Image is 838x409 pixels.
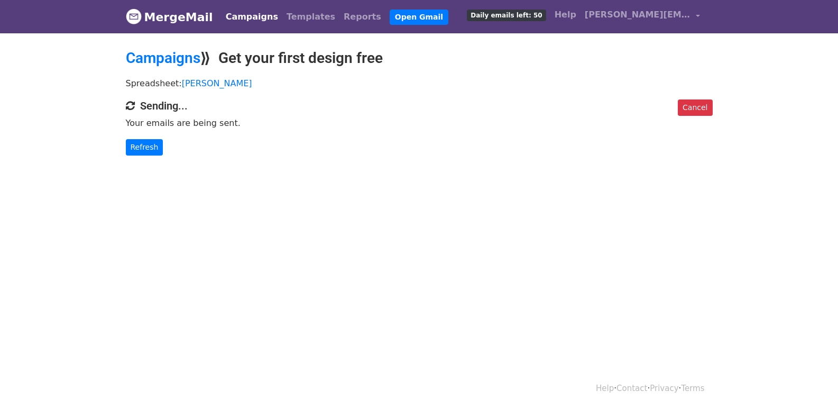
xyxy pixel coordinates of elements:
[339,6,385,28] a: Reports
[126,78,713,89] p: Spreadsheet:
[596,384,614,393] a: Help
[390,10,448,25] a: Open Gmail
[182,78,252,88] a: [PERSON_NAME]
[467,10,546,21] span: Daily emails left: 50
[126,49,200,67] a: Campaigns
[678,99,712,116] a: Cancel
[616,384,647,393] a: Contact
[550,4,581,25] a: Help
[126,49,713,67] h2: ⟫ Get your first design free
[585,8,690,21] span: [PERSON_NAME][EMAIL_ADDRESS][DOMAIN_NAME]
[126,8,142,24] img: MergeMail logo
[126,6,213,28] a: MergeMail
[126,99,713,112] h4: Sending...
[126,139,163,156] a: Refresh
[581,4,704,29] a: [PERSON_NAME][EMAIL_ADDRESS][DOMAIN_NAME]
[681,384,704,393] a: Terms
[650,384,678,393] a: Privacy
[126,117,713,129] p: Your emails are being sent.
[282,6,339,28] a: Templates
[222,6,282,28] a: Campaigns
[463,4,550,25] a: Daily emails left: 50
